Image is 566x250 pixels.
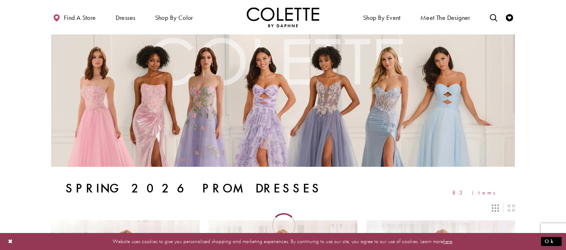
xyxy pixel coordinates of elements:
span: Switch layout to 2 columns [508,204,515,212]
span: Shop by color [153,7,195,27]
span: 83 items [452,190,500,196]
a: Find a store [51,7,97,27]
img: Colette by Daphne [247,7,319,27]
span: Shop by color [155,14,193,21]
a: Meet the designer [419,7,472,27]
a: Check Wishlist [504,7,515,27]
p: Website uses cookies to give you personalized shopping and marketing experiences. By continuing t... [52,237,514,246]
span: Dresses [114,7,137,27]
span: Meet the designer [420,14,470,21]
button: Submit Dialog [541,237,562,246]
span: Switch layout to 3 columns [492,204,499,212]
span: Find a store [64,14,96,21]
div: Layout Controls [47,200,519,216]
a: here [443,238,452,245]
h1: Spring 2026 Prom Dresses [66,181,322,196]
button: Close Dialog [4,235,17,248]
span: Shop By Event [361,7,403,27]
span: Shop By Event [363,14,401,21]
span: Dresses [116,14,136,21]
a: Toggle search [488,7,499,27]
a: Visit Home Page [247,7,319,27]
